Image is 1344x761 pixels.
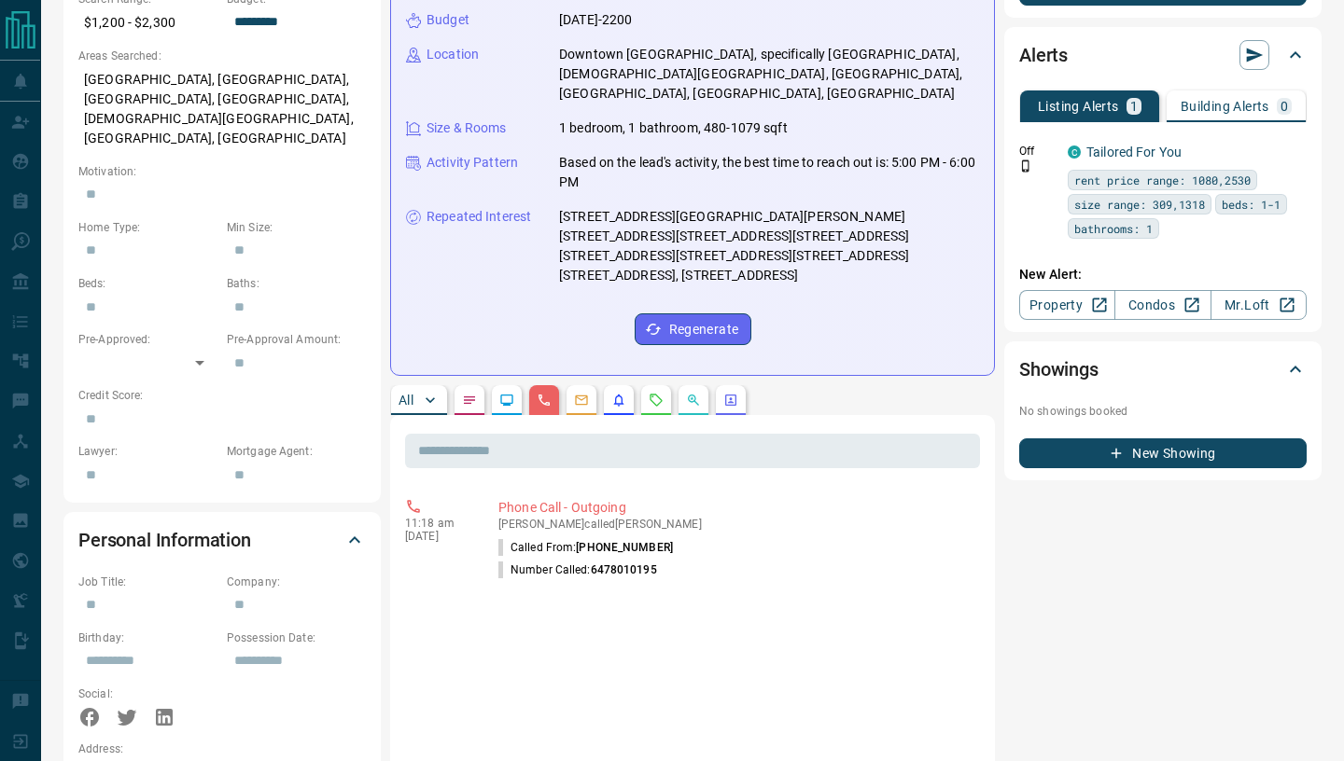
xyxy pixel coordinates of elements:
p: Downtown [GEOGRAPHIC_DATA], specifically [GEOGRAPHIC_DATA], [DEMOGRAPHIC_DATA][GEOGRAPHIC_DATA], ... [559,45,979,104]
p: Birthday: [78,630,217,646]
p: Building Alerts [1181,100,1269,113]
h2: Alerts [1019,40,1068,70]
p: Possession Date: [227,630,366,646]
svg: Agent Actions [723,393,738,408]
p: Beds: [78,275,217,292]
p: Company: [227,574,366,590]
p: Called From: [498,539,673,556]
svg: Notes [462,393,477,408]
svg: Listing Alerts [611,393,626,408]
a: Tailored For You [1086,145,1182,159]
p: Pre-Approved: [78,331,217,348]
span: rent price range: 1080,2530 [1074,171,1251,189]
button: Regenerate [635,313,751,345]
p: 11:18 am [405,517,470,530]
p: Address: [78,740,366,757]
a: Mr.Loft [1211,290,1307,320]
p: Number Called: [498,561,657,578]
p: Activity Pattern [427,153,518,173]
p: Baths: [227,275,366,292]
p: Off [1019,143,1057,159]
svg: Requests [649,393,664,408]
p: Location [427,45,479,64]
h2: Showings [1019,354,1099,384]
a: Condos [1114,290,1211,320]
svg: Push Notification Only [1019,159,1032,173]
p: 0 [1281,100,1288,113]
span: 6478010195 [591,563,657,576]
p: Mortgage Agent: [227,443,366,460]
p: Size & Rooms [427,118,507,138]
a: Property [1019,290,1115,320]
p: [PERSON_NAME] called [PERSON_NAME] [498,518,973,531]
h2: Personal Information [78,525,251,555]
p: Based on the lead's activity, the best time to reach out is: 5:00 PM - 6:00 PM [559,153,979,192]
p: 1 [1130,100,1138,113]
p: Repeated Interest [427,207,531,227]
svg: Lead Browsing Activity [499,393,514,408]
svg: Opportunities [686,393,701,408]
span: beds: 1-1 [1222,195,1281,214]
p: Job Title: [78,574,217,590]
p: [DATE] [405,530,470,543]
div: Personal Information [78,518,366,562]
p: Lawyer: [78,443,217,460]
p: [DATE]-2200 [559,10,632,30]
p: Pre-Approval Amount: [227,331,366,348]
span: bathrooms: 1 [1074,219,1153,238]
button: New Showing [1019,438,1307,468]
p: Motivation: [78,163,366,180]
p: No showings booked [1019,403,1307,420]
div: Alerts [1019,33,1307,77]
p: Areas Searched: [78,48,366,64]
p: Phone Call - Outgoing [498,498,973,518]
p: Min Size: [227,219,366,236]
p: New Alert: [1019,265,1307,284]
p: Listing Alerts [1038,100,1119,113]
span: [PHONE_NUMBER] [576,541,673,554]
div: Showings [1019,347,1307,392]
svg: Emails [574,393,589,408]
p: All [399,394,413,407]
p: Budget [427,10,469,30]
p: Home Type: [78,219,217,236]
svg: Calls [537,393,552,408]
p: 1 bedroom, 1 bathroom, 480-1079 sqft [559,118,788,138]
p: $1,200 - $2,300 [78,7,217,38]
p: [GEOGRAPHIC_DATA], [GEOGRAPHIC_DATA], [GEOGRAPHIC_DATA], [GEOGRAPHIC_DATA], [DEMOGRAPHIC_DATA][GE... [78,64,366,154]
p: Social: [78,685,217,702]
span: size range: 309,1318 [1074,195,1205,214]
p: [STREET_ADDRESS][GEOGRAPHIC_DATA][PERSON_NAME][STREET_ADDRESS][STREET_ADDRESS][STREET_ADDRESS][ST... [559,207,979,285]
p: Credit Score: [78,387,366,404]
div: condos.ca [1068,145,1081,159]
